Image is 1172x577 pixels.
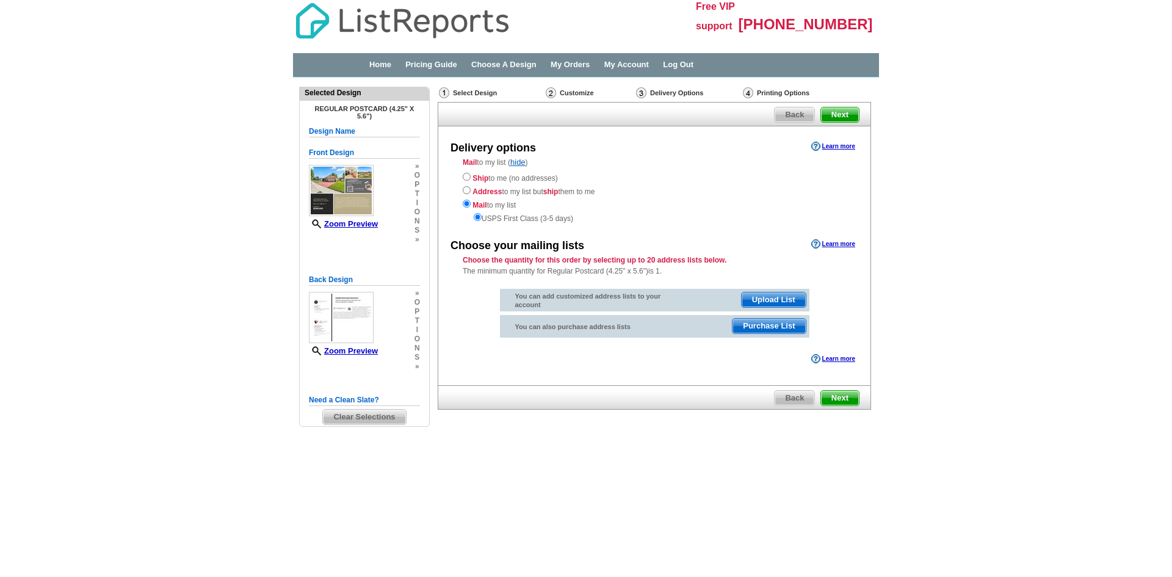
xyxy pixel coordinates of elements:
[733,319,805,333] span: Purchase List
[300,87,429,98] div: Selected Design
[544,87,635,99] div: Customize
[450,238,584,254] div: Choose your mailing lists
[928,293,1172,577] iframe: LiveChat chat widget
[604,60,649,69] a: My Account
[472,201,487,209] strong: Mail
[309,126,420,137] h5: Design Name
[543,187,559,196] strong: ship
[414,226,420,235] span: s
[510,158,526,167] a: hide
[414,208,420,217] span: o
[775,107,814,122] span: Back
[414,235,420,244] span: »
[309,105,420,120] h4: Regular Postcard (4.25" x 5.6")
[742,87,850,99] div: Printing Options
[663,60,693,69] a: Log Out
[438,157,870,224] div: to my list ( )
[414,189,420,198] span: t
[775,391,814,405] span: Back
[450,140,536,156] div: Delivery options
[414,362,420,371] span: »
[696,1,735,31] span: Free VIP support
[414,217,420,226] span: n
[463,170,846,224] div: to me (no addresses) to my list but them to me to my list
[463,158,477,167] strong: Mail
[500,289,676,312] div: You can add customized address lists to your account
[743,87,753,98] img: Printing Options & Summary
[405,60,457,69] a: Pricing Guide
[414,298,420,307] span: o
[500,315,676,334] div: You can also purchase address lists
[471,60,537,69] a: Choose A Design
[414,325,420,335] span: i
[821,107,859,122] span: Next
[309,147,420,159] h5: Front Design
[414,289,420,298] span: »
[309,274,420,286] h5: Back Design
[309,292,374,343] img: small-thumb.jpg
[414,162,420,171] span: »
[309,346,378,355] a: Zoom Preview
[414,335,420,344] span: o
[472,187,502,196] strong: Address
[811,142,855,151] a: Learn more
[414,344,420,353] span: n
[414,353,420,362] span: s
[369,60,391,69] a: Home
[309,394,420,406] h5: Need a Clean Slate?
[438,87,544,102] div: Select Design
[811,354,855,364] a: Learn more
[636,87,646,98] img: Delivery Options
[742,292,806,307] span: Upload List
[821,391,859,405] span: Next
[811,239,855,249] a: Learn more
[414,180,420,189] span: p
[414,316,420,325] span: t
[463,211,846,224] div: USPS First Class (3-5 days)
[414,198,420,208] span: i
[414,171,420,180] span: o
[635,87,742,102] div: Delivery Options
[774,390,815,406] a: Back
[438,255,870,277] div: The minimum quantity for Regular Postcard (4.25" x 5.6")is 1.
[309,165,374,216] img: small-thumb.jpg
[309,219,378,228] a: Zoom Preview
[774,107,815,123] a: Back
[463,256,726,264] strong: Choose the quantity for this order by selecting up to 20 address lists below.
[472,174,488,183] strong: Ship
[551,60,590,69] a: My Orders
[546,87,556,98] img: Customize
[414,307,420,316] span: p
[739,16,873,32] span: [PHONE_NUMBER]
[323,410,405,424] span: Clear Selections
[439,87,449,98] img: Select Design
